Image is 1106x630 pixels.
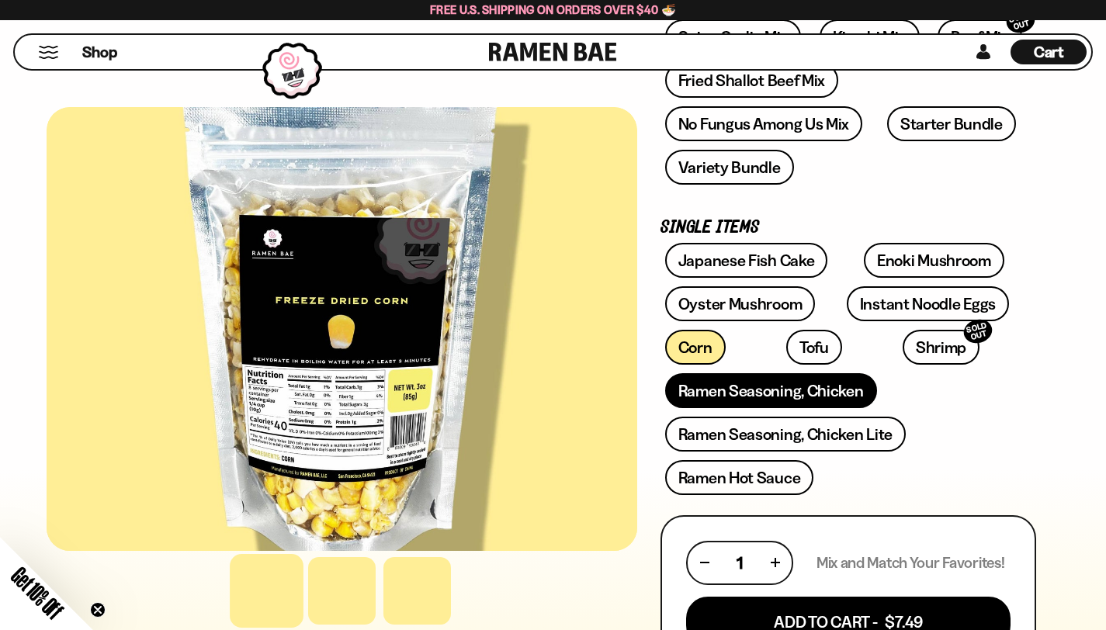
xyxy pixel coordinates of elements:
a: Enoki Mushroom [864,243,1004,278]
a: No Fungus Among Us Mix [665,106,862,141]
a: Tofu [786,330,842,365]
a: ShrimpSOLD OUT [903,330,979,365]
button: Close teaser [90,602,106,618]
div: SOLD OUT [961,317,995,347]
a: Shop [82,40,117,64]
a: Ramen Seasoning, Chicken [665,373,877,408]
a: Ramen Hot Sauce [665,460,814,495]
a: Starter Bundle [887,106,1016,141]
span: Get 10% Off [7,562,68,623]
p: Mix and Match Your Favorites! [816,553,1005,573]
span: Free U.S. Shipping on Orders over $40 🍜 [430,2,676,17]
a: Japanese Fish Cake [665,243,828,278]
span: 1 [737,553,743,573]
a: Variety Bundle [665,150,794,185]
button: Mobile Menu Trigger [38,46,59,59]
a: Oyster Mushroom [665,286,816,321]
span: Cart [1034,43,1064,61]
span: Shop [82,42,117,63]
p: Single Items [660,220,1036,235]
a: Instant Noodle Eggs [847,286,1009,321]
a: Cart [1011,35,1087,69]
a: Ramen Seasoning, Chicken Lite [665,417,906,452]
